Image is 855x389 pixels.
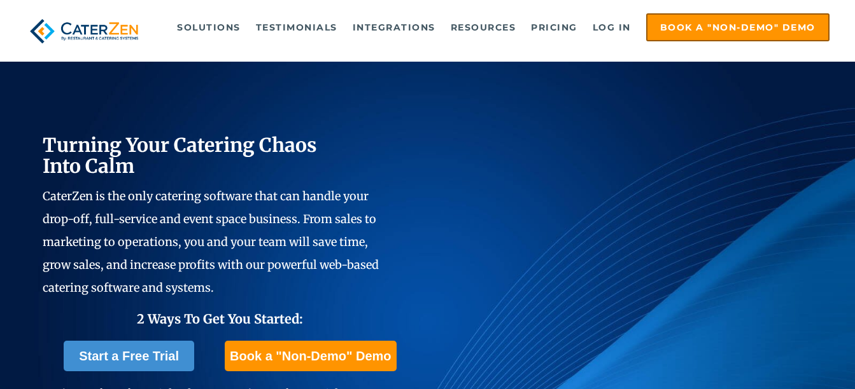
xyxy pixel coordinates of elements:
a: Integrations [346,15,442,40]
a: Log in [586,15,637,40]
a: Resources [444,15,523,40]
a: Pricing [525,15,584,40]
a: Testimonials [250,15,344,40]
span: Turning Your Catering Chaos Into Calm [43,133,317,178]
a: Start a Free Trial [64,341,194,371]
a: Book a "Non-Demo" Demo [225,341,396,371]
a: Solutions [171,15,247,40]
div: Navigation Menu [163,13,830,41]
a: Book a "Non-Demo" Demo [646,13,830,41]
span: CaterZen is the only catering software that can handle your drop-off, full-service and event spac... [43,189,379,295]
img: caterzen [25,13,142,49]
span: 2 Ways To Get You Started: [137,311,303,327]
